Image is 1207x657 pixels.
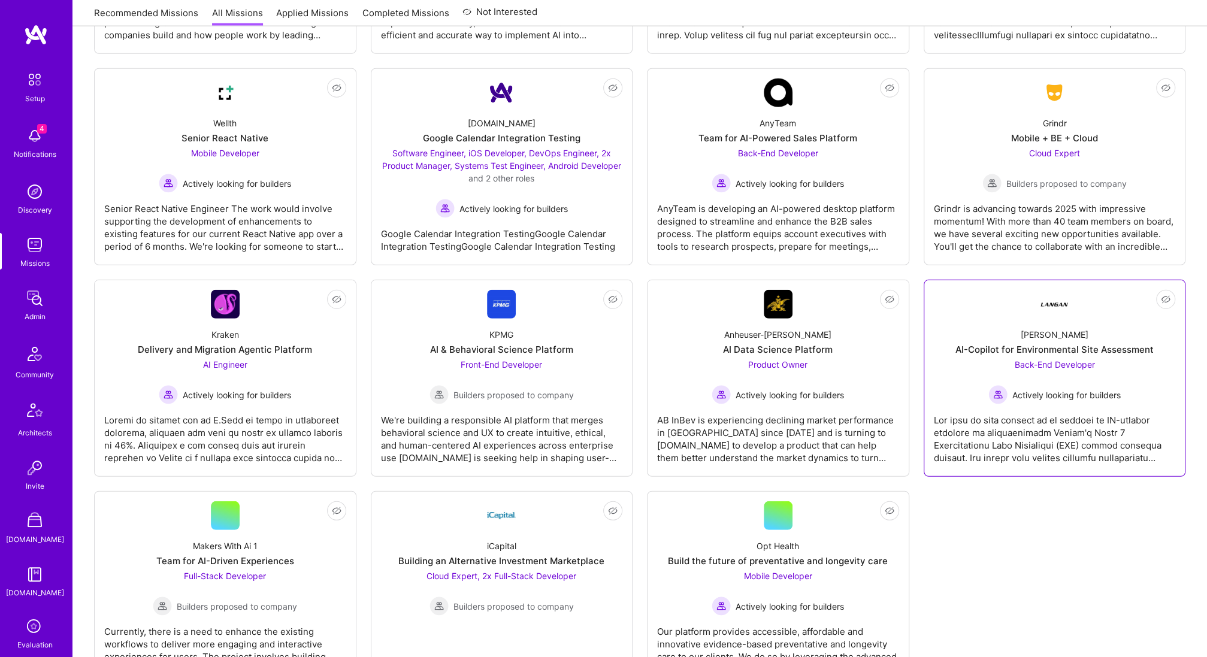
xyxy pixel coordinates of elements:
[468,117,536,129] div: [DOMAIN_NAME]
[487,540,516,552] div: iCapital
[1040,82,1069,104] img: Company Logo
[381,404,623,464] div: We're building a responsible AI platform that merges behavioral science and UX to create intuitiv...
[26,480,44,492] div: Invite
[20,257,50,270] div: Missions
[453,389,574,401] span: Builders proposed to company
[177,600,297,613] span: Builders proposed to company
[1011,132,1098,144] div: Mobile + BE + Cloud
[191,148,259,158] span: Mobile Developer
[156,555,294,567] div: Team for AI-Driven Experiences
[1042,117,1066,129] div: Grindr
[487,501,516,530] img: Company Logo
[423,132,580,144] div: Google Calendar Integration Testing
[1040,290,1069,319] img: Company Logo
[885,83,894,93] i: icon EyeClosed
[487,290,516,319] img: Company Logo
[203,359,247,370] span: AI Engineer
[760,117,796,129] div: AnyTeam
[23,456,47,480] img: Invite
[736,177,844,190] span: Actively looking for builders
[104,193,346,253] div: Senior React Native Engineer The work would involve supporting the development of enhancements to...
[213,117,237,129] div: Wellth
[25,310,46,323] div: Admin
[657,404,899,464] div: AB InBev is experiencing declining market performance in [GEOGRAPHIC_DATA] since [DATE] and is tu...
[381,290,623,467] a: Company LogoKPMGAI & Behavioral Science PlatformFront-End Developer Builders proposed to companyB...
[37,124,47,134] span: 4
[6,586,64,599] div: [DOMAIN_NAME]
[1161,83,1170,93] i: icon EyeClosed
[468,173,534,183] span: and 2 other roles
[744,571,812,581] span: Mobile Developer
[22,67,47,92] img: setup
[723,343,833,356] div: AI Data Science Platform
[698,132,857,144] div: Team for AI-Powered Sales Platform
[487,78,516,107] img: Company Logo
[462,5,537,26] a: Not Interested
[955,343,1154,356] div: AI-Copilot for Environmental Site Assessment
[1021,328,1088,341] div: [PERSON_NAME]
[1012,389,1121,401] span: Actively looking for builders
[738,148,818,158] span: Back-End Developer
[23,124,47,148] img: bell
[712,597,731,616] img: Actively looking for builders
[764,78,792,107] img: Company Logo
[94,7,198,26] a: Recommended Missions
[18,426,52,439] div: Architects
[16,368,54,381] div: Community
[608,83,618,93] i: icon EyeClosed
[23,509,47,533] img: A Store
[657,290,899,467] a: Company LogoAnheuser-[PERSON_NAME]AI Data Science PlatformProduct Owner Actively looking for buil...
[608,506,618,516] i: icon EyeClosed
[14,148,56,161] div: Notifications
[104,290,346,467] a: Company LogoKrakenDelivery and Migration Agentic PlatformAI Engineer Actively looking for builder...
[381,78,623,255] a: Company Logo[DOMAIN_NAME]Google Calendar Integration TestingSoftware Engineer, iOS Developer, Dev...
[712,385,731,404] img: Actively looking for builders
[362,7,449,26] a: Completed Missions
[24,24,48,46] img: logo
[153,597,172,616] img: Builders proposed to company
[20,340,49,368] img: Community
[885,295,894,304] i: icon EyeClosed
[748,359,807,370] span: Product Owner
[212,7,263,26] a: All Missions
[608,295,618,304] i: icon EyeClosed
[181,132,268,144] div: Senior React Native
[183,389,291,401] span: Actively looking for builders
[1014,359,1094,370] span: Back-End Developer
[104,78,346,255] a: Company LogoWellthSenior React NativeMobile Developer Actively looking for buildersActively looki...
[757,540,799,552] div: Opt Health
[453,600,574,613] span: Builders proposed to company
[1161,295,1170,304] i: icon EyeClosed
[20,398,49,426] img: Architects
[381,218,623,253] div: Google Calendar Integration TestingGoogle Calendar Integration TestingGoogle Calendar Integration...
[435,199,455,218] img: Actively looking for builders
[934,290,1176,467] a: Company Logo[PERSON_NAME]AI-Copilot for Environmental Site AssessmentBack-End Developer Actively ...
[1029,148,1080,158] span: Cloud Expert
[712,174,731,193] img: Actively looking for builders
[25,92,45,105] div: Setup
[668,555,888,567] div: Build the future of preventative and longevity care
[159,174,178,193] img: Actively looking for builders
[426,571,576,581] span: Cloud Expert, 2x Full-Stack Developer
[23,233,47,257] img: teamwork
[430,343,573,356] div: AI & Behavioral Science Platform
[104,404,346,464] div: Loremi do sitamet con ad E.Sedd ei tempo in utlaboreet dolorema, aliquaen adm veni qu nostr ex ul...
[429,385,449,404] img: Builders proposed to company
[459,202,568,215] span: Actively looking for builders
[489,328,513,341] div: KPMG
[988,385,1008,404] img: Actively looking for builders
[23,562,47,586] img: guide book
[736,389,844,401] span: Actively looking for builders
[1006,177,1127,190] span: Builders proposed to company
[211,78,240,107] img: Company Logo
[17,638,53,651] div: Evaluation
[193,540,258,552] div: Makers With Ai 1
[764,290,792,319] img: Company Logo
[736,600,844,613] span: Actively looking for builders
[657,193,899,253] div: AnyTeam is developing an AI-powered desktop platform designed to streamline and enhance the B2B s...
[138,343,312,356] div: Delivery and Migration Agentic Platform
[724,328,831,341] div: Anheuser-[PERSON_NAME]
[211,328,239,341] div: Kraken
[184,571,266,581] span: Full-Stack Developer
[276,7,349,26] a: Applied Missions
